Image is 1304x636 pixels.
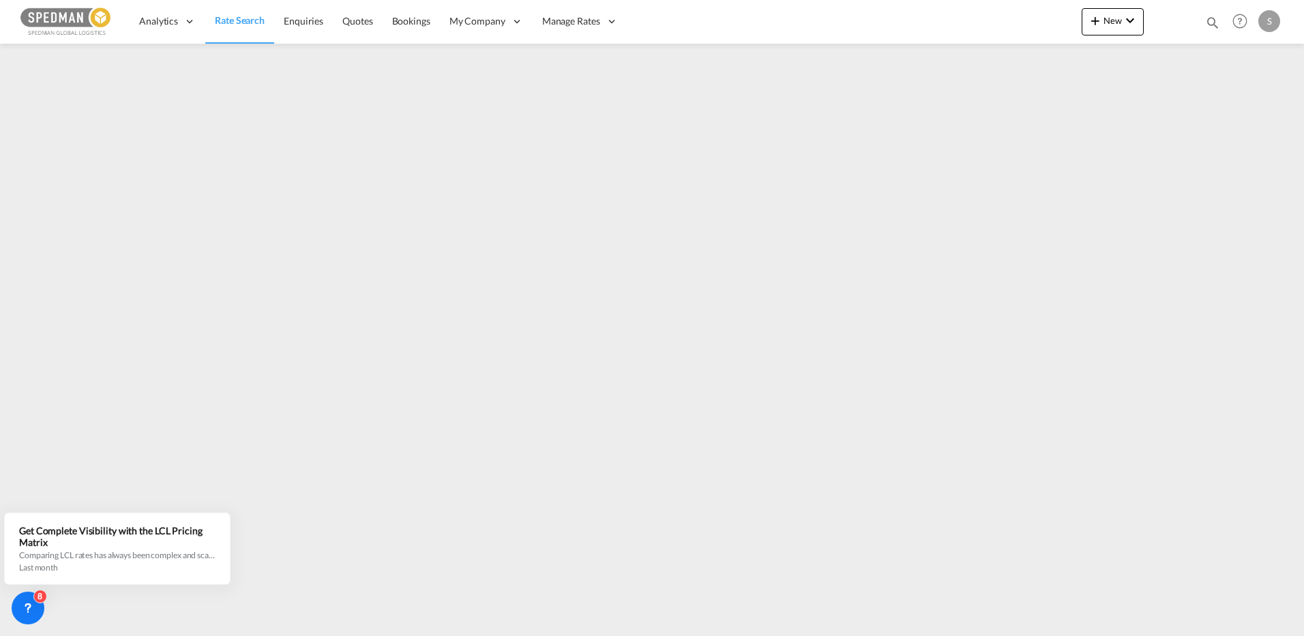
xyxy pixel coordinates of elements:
div: Help [1228,10,1258,34]
span: Quotes [342,15,372,27]
img: c12ca350ff1b11efb6b291369744d907.png [20,6,113,37]
span: New [1087,15,1138,26]
div: icon-magnify [1205,15,1220,35]
span: Enquiries [284,15,323,27]
md-icon: icon-magnify [1205,15,1220,30]
span: Bookings [392,15,430,27]
span: Analytics [139,14,178,28]
span: Help [1228,10,1251,33]
span: My Company [449,14,505,28]
button: icon-plus 400-fgNewicon-chevron-down [1082,8,1144,35]
md-icon: icon-plus 400-fg [1087,12,1103,29]
md-icon: icon-chevron-down [1122,12,1138,29]
span: Rate Search [215,14,265,26]
div: S [1258,10,1280,32]
span: Manage Rates [542,14,600,28]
